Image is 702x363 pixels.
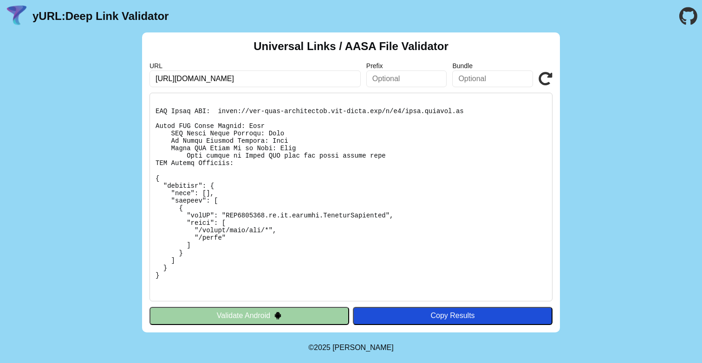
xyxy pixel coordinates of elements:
[357,312,548,320] div: Copy Results
[253,40,448,53] h2: Universal Links / AASA File Validator
[452,70,533,87] input: Optional
[5,4,29,28] img: yURL Logo
[149,307,349,325] button: Validate Android
[308,332,393,363] footer: ©
[366,70,447,87] input: Optional
[366,62,447,70] label: Prefix
[314,344,331,351] span: 2025
[32,10,169,23] a: yURL:Deep Link Validator
[332,344,394,351] a: Michael Ibragimchayev's Personal Site
[149,62,361,70] label: URL
[149,70,361,87] input: Required
[149,93,552,301] pre: Lorem ipsu do: sitam://cons.adipisc.el/.sedd-eiusm/tempo-inc-utla-etdoloremag Al Enimadmi: Veni Q...
[452,62,533,70] label: Bundle
[353,307,552,325] button: Copy Results
[274,312,282,319] img: droidIcon.svg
